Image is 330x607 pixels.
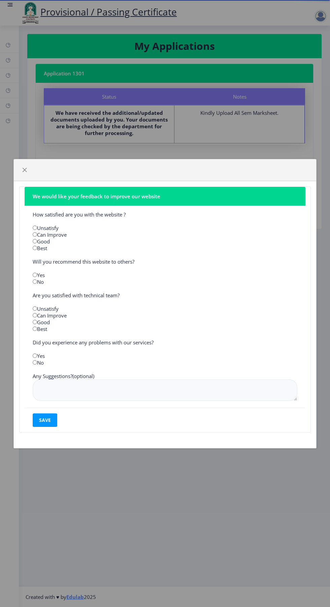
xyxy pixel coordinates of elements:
[28,319,302,326] div: Good
[33,413,57,427] button: save
[28,312,302,319] div: Can Improve
[28,225,302,231] div: Unsatisfy
[28,359,302,366] div: No
[28,292,302,299] div: Are you satisfied with technical team?
[28,326,302,332] div: Best
[28,211,302,218] div: How satisfied are you with the website ?
[28,373,302,379] div: Any Suggestions?(optional)
[28,339,302,346] div: Did you experience any problems with our services?
[28,238,302,245] div: Good
[25,187,305,206] nb-card-header: We would like your feedback to improve our website
[28,245,302,251] div: Best
[28,258,302,265] div: Will you recommend this website to others?
[28,305,302,312] div: Unsatisfy
[28,231,302,238] div: Can Improve
[28,352,302,359] div: Yes
[28,278,302,285] div: No
[28,272,302,278] div: Yes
